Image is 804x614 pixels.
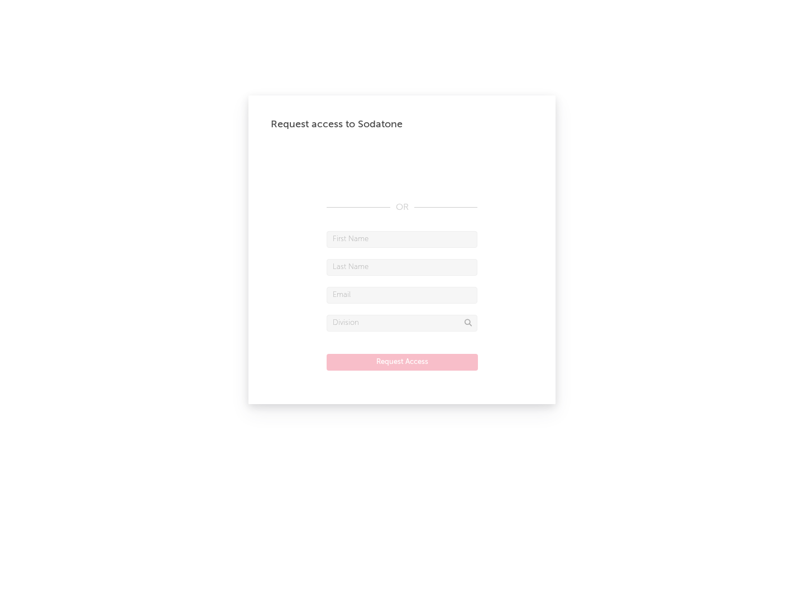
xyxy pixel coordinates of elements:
input: Email [327,287,477,304]
input: Last Name [327,259,477,276]
div: OR [327,201,477,214]
button: Request Access [327,354,478,371]
input: Division [327,315,477,332]
input: First Name [327,231,477,248]
div: Request access to Sodatone [271,118,533,131]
